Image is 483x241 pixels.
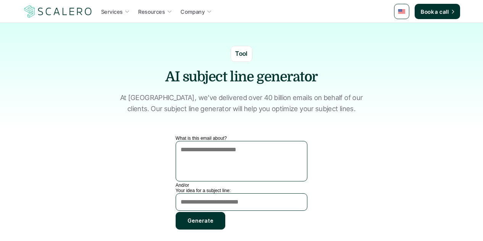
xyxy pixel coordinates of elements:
[23,5,93,18] a: Scalero company logotype
[415,4,460,19] a: Book a call
[127,68,356,87] h1: AI subject line generator
[176,136,227,141] label: What is this email about?
[138,8,165,16] p: Resources
[181,8,205,16] p: Company
[421,8,449,16] p: Book a call
[235,49,248,59] p: Tool
[176,188,231,193] label: Your idea for a subject line:
[118,92,366,115] p: At [GEOGRAPHIC_DATA], we’ve delivered over 40 billion emails on behalf of our clients. Our subjec...
[101,8,123,16] p: Services
[176,212,225,230] button: Generate
[23,4,93,19] img: Scalero company logotype
[176,183,189,188] label: And/or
